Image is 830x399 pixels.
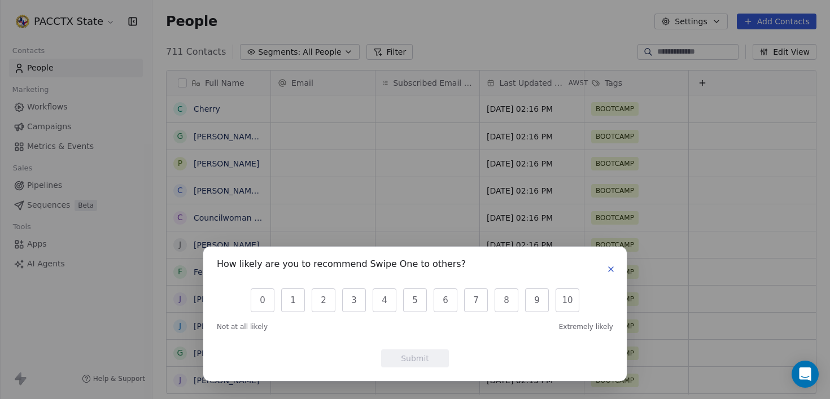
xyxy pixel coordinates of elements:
button: 5 [403,288,427,312]
h1: How likely are you to recommend Swipe One to others? [217,260,466,271]
button: 1 [281,288,305,312]
button: 4 [373,288,396,312]
button: 9 [525,288,549,312]
button: 3 [342,288,366,312]
button: 6 [434,288,457,312]
button: Submit [381,349,449,367]
button: 7 [464,288,488,312]
button: 8 [495,288,518,312]
button: 0 [251,288,274,312]
span: Not at all likely [217,322,268,331]
button: 2 [312,288,335,312]
span: Extremely likely [559,322,613,331]
button: 10 [556,288,579,312]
